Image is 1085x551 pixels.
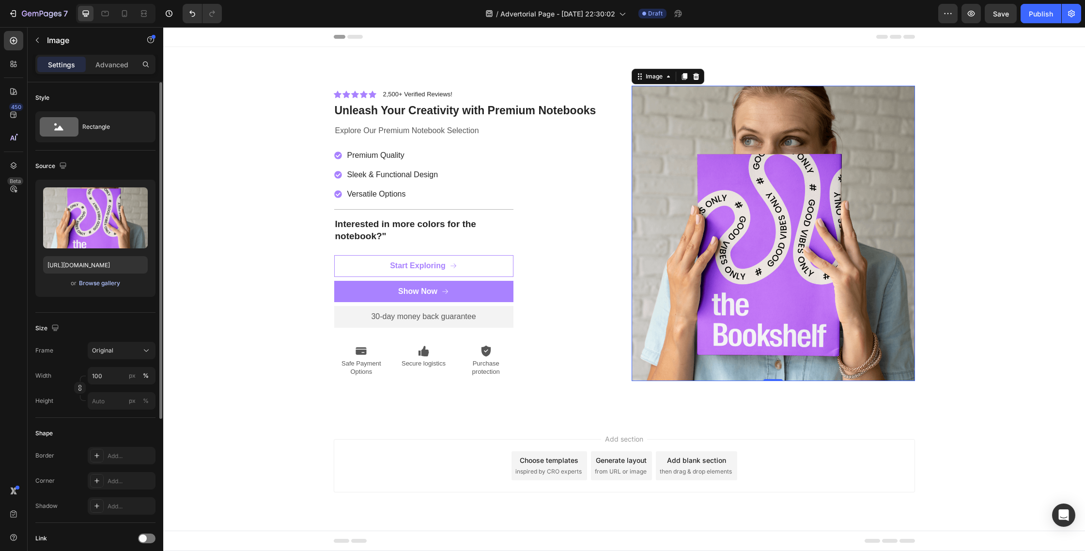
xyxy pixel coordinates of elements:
button: px [140,395,152,407]
div: Style [35,93,49,102]
img: preview-image [43,187,148,248]
div: Add... [108,477,153,486]
div: Corner [35,476,55,485]
button: 7 [4,4,72,23]
div: Add... [108,502,153,511]
div: Add blank section [504,428,563,438]
div: Domain: [DOMAIN_NAME] [25,25,107,33]
div: 450 [9,103,23,111]
button: Publish [1021,4,1061,23]
p: Secure logistics [234,333,287,341]
div: Publish [1029,9,1053,19]
div: Size [35,322,61,335]
p: Sleek & Functional Design [184,142,275,153]
div: Beta [7,177,23,185]
div: Link [35,534,47,543]
div: px [129,397,136,405]
button: Save [985,4,1017,23]
p: Image [47,34,129,46]
div: Keywords by Traffic [107,57,163,63]
p: Safe Payment Options [172,333,225,349]
button: % [126,370,138,382]
p: Settings [48,60,75,70]
div: Show Now [235,260,274,270]
div: px [129,371,136,380]
span: Draft [648,9,663,18]
span: Original [92,346,113,355]
p: Interested in more colors for the notebook?" [172,191,349,215]
div: Source [35,160,69,173]
p: 7 [63,8,68,19]
span: from URL or image [432,440,483,449]
div: Add... [108,452,153,460]
div: v 4.0.25 [27,15,47,23]
label: Height [35,397,53,405]
input: px% [88,367,155,384]
span: or [71,277,77,289]
div: % [143,397,149,405]
div: Border [35,451,54,460]
div: Open Intercom Messenger [1052,504,1075,527]
input: https://example.com/image.jpg [43,256,148,274]
iframe: Design area [163,27,1085,551]
span: / [496,9,498,19]
div: Shape [35,429,53,438]
span: Save [993,10,1009,18]
div: Undo/Redo [183,4,222,23]
input: px% [88,392,155,410]
div: Image [480,45,501,54]
p: 30-day money back guarantee [177,285,344,295]
button: Original [88,342,155,359]
p: Premium Quality [184,122,275,134]
img: tab_domain_overview_orange.svg [26,56,34,64]
p: Advanced [95,60,128,70]
p: Versatile Options [184,161,275,173]
div: Generate layout [433,428,483,438]
div: Shadow [35,502,58,510]
p: 2,500+ Verified Reviews! [220,63,289,72]
label: Frame [35,346,53,355]
p: Explore Our Premium Notebook Selection [172,99,349,109]
img: logo_orange.svg [15,15,23,23]
span: Advertorial Page - [DATE] 22:30:02 [500,9,615,19]
button: Browse gallery [78,278,121,288]
button: % [126,395,138,407]
label: Width [35,371,51,380]
button: px [140,370,152,382]
div: Domain Overview [37,57,87,63]
span: inspired by CRO experts [352,440,418,449]
img: tab_keywords_by_traffic_grey.svg [96,56,104,64]
div: % [143,371,149,380]
div: Rectangle [82,116,141,138]
img: website_grey.svg [15,25,23,33]
span: then drag & drop elements [496,440,569,449]
div: Choose templates [356,428,415,438]
span: Add section [438,407,484,417]
img: gempages_432750572815254551-7b4ef89a-f381-4a78-934a-088101b8cb47.png [468,59,752,354]
p: Purchase protection [296,333,349,349]
button: Show Now [171,254,350,275]
div: Browse gallery [79,279,120,288]
button: Start Exploring [171,228,350,250]
h2: Unleash Your Creativity with Premium Notebooks [170,76,454,92]
div: Start Exploring [227,234,282,244]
